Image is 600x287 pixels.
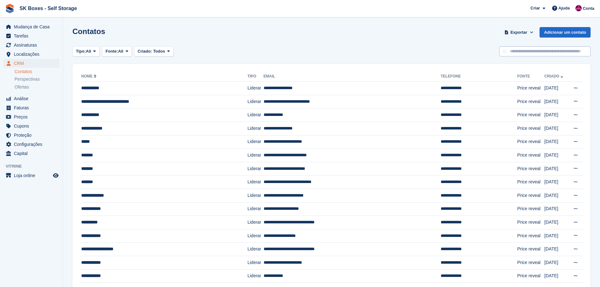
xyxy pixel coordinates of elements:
a: menu [3,171,60,180]
span: Exportar [511,29,527,36]
td: Liderar [248,149,264,162]
img: stora-icon-8386f47178a22dfd0bd8f6a31ec36ba5ce8667c1dd55bd0f319d3a0aa187defe.svg [5,4,14,13]
td: Price reveal [517,189,544,202]
span: All [86,48,91,55]
td: [DATE] [544,82,568,95]
span: CRM [14,59,52,68]
td: [DATE] [544,122,568,135]
span: Proteção [14,131,52,140]
td: [DATE] [544,149,568,162]
span: Capital [14,149,52,158]
td: Price reveal [517,162,544,175]
span: Criado: [138,49,152,54]
td: Liderar [248,189,264,202]
span: Conta [583,5,594,12]
span: Todos [153,49,165,54]
span: Preços [14,112,52,121]
td: Price reveal [517,243,544,256]
a: Perspectivas [14,76,60,83]
td: [DATE] [544,95,568,108]
a: menu [3,103,60,112]
a: menu [3,131,60,140]
span: All [118,48,123,55]
a: menu [3,140,60,149]
a: Adicionar um contato [540,27,591,37]
td: Liderar [248,243,264,256]
span: Ajuda [558,5,570,11]
a: Criado [544,74,564,78]
td: Liderar [248,82,264,95]
td: [DATE] [544,175,568,189]
button: Fonte: All [102,46,132,57]
a: menu [3,149,60,158]
a: menu [3,59,60,68]
td: [DATE] [544,216,568,229]
span: Tipo: [76,48,86,55]
a: menu [3,122,60,130]
th: Fonte [517,72,544,82]
span: Vitrine [6,163,63,169]
span: Faturas [14,103,52,112]
a: menu [3,22,60,31]
td: Price reveal [517,216,544,229]
span: Criar [530,5,540,11]
td: Liderar [248,256,264,269]
span: Cupons [14,122,52,130]
th: Tipo [248,72,264,82]
span: Perspectivas [14,76,40,82]
td: Price reveal [517,95,544,108]
a: menu [3,112,60,121]
span: Ofertas [14,84,29,90]
td: [DATE] [544,243,568,256]
button: Criado: Todos [134,46,174,57]
button: Tipo: All [72,46,100,57]
td: Liderar [248,122,264,135]
td: Liderar [248,229,264,243]
span: Loja online [14,171,52,180]
td: Price reveal [517,256,544,269]
td: Liderar [248,269,264,283]
td: Liderar [248,162,264,175]
td: Liderar [248,216,264,229]
td: Price reveal [517,108,544,122]
span: Assinaturas [14,41,52,49]
td: [DATE] [544,229,568,243]
td: Liderar [248,135,264,149]
td: [DATE] [544,269,568,283]
th: Telefone [441,72,517,82]
td: Price reveal [517,122,544,135]
span: Análise [14,94,52,103]
td: [DATE] [544,189,568,202]
span: Localizações [14,50,52,59]
td: [DATE] [544,256,568,269]
td: Price reveal [517,135,544,149]
a: menu [3,32,60,40]
td: [DATE] [544,162,568,175]
a: Loja de pré-visualização [52,172,60,179]
td: Liderar [248,202,264,216]
span: Tarefas [14,32,52,40]
button: Exportar [503,27,534,37]
span: Configurações [14,140,52,149]
td: [DATE] [544,202,568,216]
th: Email [264,72,441,82]
img: Joana Alegria [575,5,582,11]
td: Price reveal [517,175,544,189]
td: Price reveal [517,149,544,162]
a: menu [3,41,60,49]
a: menu [3,50,60,59]
td: Liderar [248,108,264,122]
a: SK Boxes - Self Storage [17,3,79,14]
span: Fonte: [106,48,118,55]
td: Price reveal [517,82,544,95]
td: Price reveal [517,202,544,216]
td: Liderar [248,175,264,189]
a: Contatos [14,69,60,75]
td: [DATE] [544,135,568,149]
td: [DATE] [544,108,568,122]
a: menu [3,94,60,103]
td: Liderar [248,95,264,108]
td: Price reveal [517,269,544,283]
span: Mudança de Casa [14,22,52,31]
h1: Contatos [72,27,105,36]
